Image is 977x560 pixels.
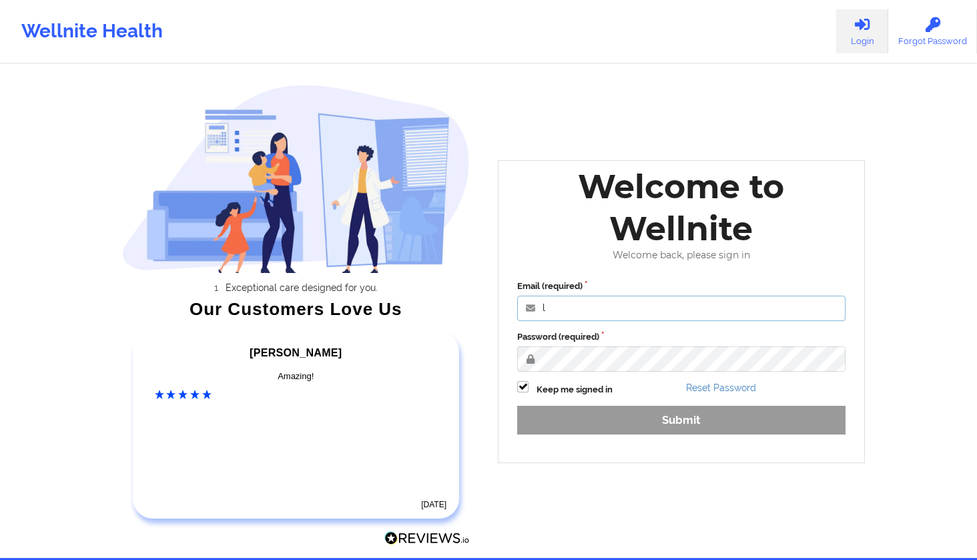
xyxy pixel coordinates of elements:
span: [PERSON_NAME] [250,347,342,358]
time: [DATE] [421,500,446,509]
a: Reviews.io Logo [384,531,470,549]
input: Email address [517,296,846,321]
label: Keep me signed in [537,383,613,396]
div: Welcome back, please sign in [508,250,855,261]
a: Login [836,9,888,53]
label: Password (required) [517,330,846,344]
div: Amazing! [155,370,438,383]
div: Welcome to Wellnite [508,166,855,250]
img: wellnite-auth-hero_200.c722682e.png [122,84,470,273]
label: Email (required) [517,280,846,293]
div: Our Customers Love Us [122,302,470,316]
a: Reset Password [686,382,756,393]
li: Exceptional care designed for you. [133,282,470,293]
img: Reviews.io Logo [384,531,470,545]
a: Forgot Password [888,9,977,53]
